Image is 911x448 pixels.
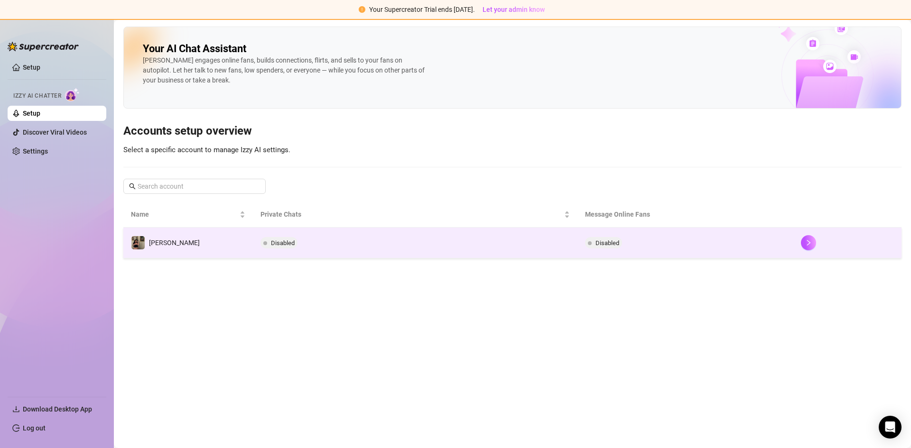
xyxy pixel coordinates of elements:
[123,201,253,228] th: Name
[595,239,619,247] span: Disabled
[359,6,365,13] span: exclamation-circle
[131,236,145,249] img: Luna
[271,239,295,247] span: Disabled
[801,235,816,250] button: right
[253,201,577,228] th: Private Chats
[23,147,48,155] a: Settings
[369,6,475,13] span: Your Supercreator Trial ends [DATE].
[65,88,80,101] img: AI Chatter
[131,209,238,219] span: Name
[577,201,794,228] th: Message Online Fans
[479,4,548,15] button: Let your admin know
[8,42,79,51] img: logo-BBDzfeDw.svg
[123,124,902,139] h3: Accounts setup overview
[879,416,902,439] div: Open Intercom Messenger
[13,91,61,101] span: Izzy AI Chatter
[129,183,136,190] span: search
[23,424,46,432] a: Log out
[12,405,20,413] span: download
[23,128,87,136] a: Discover Viral Videos
[143,42,246,55] h2: Your AI Chat Assistant
[149,239,200,247] span: [PERSON_NAME]
[260,209,562,219] span: Private Chats
[23,110,40,117] a: Setup
[23,64,40,71] a: Setup
[143,55,428,85] div: [PERSON_NAME] engages online fans, builds connections, flirts, and sells to your fans on autopilo...
[483,6,545,13] span: Let your admin know
[754,11,901,108] img: ai-chatter-content-library-cLFOSyPT.png
[805,239,812,246] span: right
[23,405,92,413] span: Download Desktop App
[123,146,290,154] span: Select a specific account to manage Izzy AI settings.
[138,181,252,192] input: Search account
